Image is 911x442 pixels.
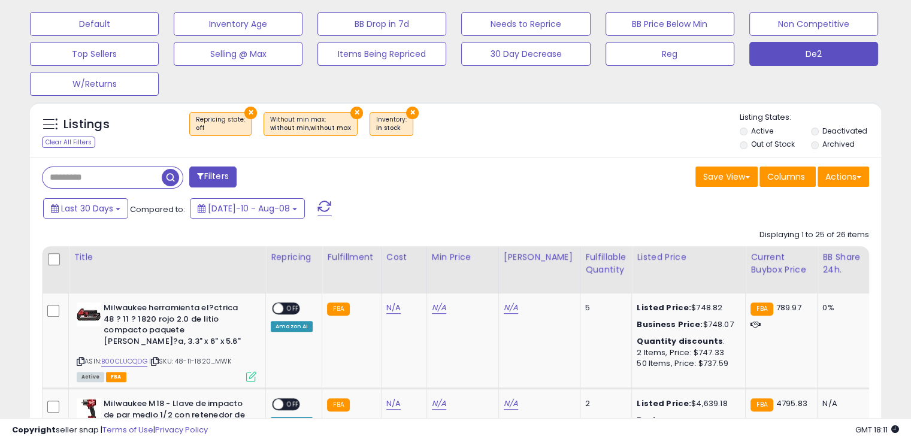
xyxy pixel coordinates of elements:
button: Last 30 Days [43,198,128,219]
b: Listed Price: [637,398,691,409]
span: All listings currently available for purchase on Amazon [77,372,104,382]
span: Repricing state : [196,115,245,133]
div: without min,without max [270,124,351,132]
h5: Listings [63,116,110,133]
button: Inventory Age [174,12,302,36]
div: Min Price [432,251,494,264]
span: OFF [283,304,302,314]
label: Archived [822,139,854,149]
button: Selling @ Max [174,42,302,66]
button: × [244,107,257,119]
img: 41Tx-M31CVL._SL40_.jpg [77,398,101,422]
a: Privacy Policy [155,424,208,435]
button: Top Sellers [30,42,159,66]
b: Milwaukee herramienta el?ctrica 48 ? 11 ? 1820 rojo 2.0 de litio compacto paquete [PERSON_NAME]?a... [104,302,249,350]
a: N/A [504,398,518,410]
span: 2025-09-8 18:11 GMT [855,424,899,435]
span: Without min max : [270,115,351,133]
button: Default [30,12,159,36]
div: Title [74,251,261,264]
button: BB Drop in 7d [317,12,446,36]
div: Repricing [271,251,317,264]
button: Save View [695,166,758,187]
span: Columns [767,171,805,183]
button: BB Price Below Min [606,12,734,36]
div: Current Buybox Price [750,251,812,276]
div: Cost [386,251,422,264]
div: BB Share 24h. [822,251,866,276]
label: Out of Stock [751,139,795,149]
button: [DATE]-10 - Aug-08 [190,198,305,219]
div: off [196,124,245,132]
span: Last 30 Days [61,202,113,214]
button: Items Being Repriced [317,42,446,66]
span: [DATE]-10 - Aug-08 [208,202,290,214]
div: [PERSON_NAME] [504,251,575,264]
div: $4,639.18 [637,398,736,409]
div: Fulfillable Quantity [585,251,626,276]
small: FBA [327,398,349,411]
a: N/A [386,302,401,314]
button: De2 [749,42,878,66]
small: FBA [750,398,773,411]
label: Active [751,126,773,136]
a: B00CLUCQDG [101,356,147,367]
a: N/A [504,302,518,314]
span: FBA [106,372,126,382]
div: Fulfillment [327,251,376,264]
div: seller snap | | [12,425,208,436]
small: FBA [750,302,773,316]
span: Compared to: [130,204,185,215]
div: N/A [822,398,862,409]
p: Listing States: [740,112,881,123]
div: in stock [376,124,407,132]
span: | SKU: 48-11-1820_MWK [149,356,232,366]
div: Clear All Filters [42,137,95,148]
span: Inventory : [376,115,407,133]
div: 2 [585,398,622,409]
button: Columns [759,166,816,187]
div: : [637,336,736,347]
button: Actions [818,166,869,187]
b: Business Price: [637,319,703,330]
div: ASIN: [77,302,256,380]
a: N/A [432,302,446,314]
div: Amazon AI [271,321,313,332]
span: 789.97 [776,302,801,313]
button: Filters [189,166,236,187]
div: $748.07 [637,319,736,330]
a: N/A [432,398,446,410]
span: OFF [283,399,302,410]
button: × [350,107,363,119]
button: × [406,107,419,119]
button: Needs to Reprice [461,12,590,36]
button: Non Competitive [749,12,878,36]
div: 5 [585,302,622,313]
small: FBA [327,302,349,316]
div: Listed Price [637,251,740,264]
label: Deactivated [822,126,867,136]
div: 2 Items, Price: $747.33 [637,347,736,358]
strong: Copyright [12,424,56,435]
div: $748.82 [637,302,736,313]
div: 50 Items, Price: $737.59 [637,358,736,369]
b: Quantity discounts [637,335,723,347]
div: Displaying 1 to 25 of 26 items [759,229,869,241]
b: Listed Price: [637,302,691,313]
button: W/Returns [30,72,159,96]
button: 30 Day Decrease [461,42,590,66]
div: 0% [822,302,862,313]
img: 41uW+VptowL._SL40_.jpg [77,302,101,326]
button: Reg [606,42,734,66]
a: Terms of Use [102,424,153,435]
a: N/A [386,398,401,410]
span: 4795.83 [776,398,807,409]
